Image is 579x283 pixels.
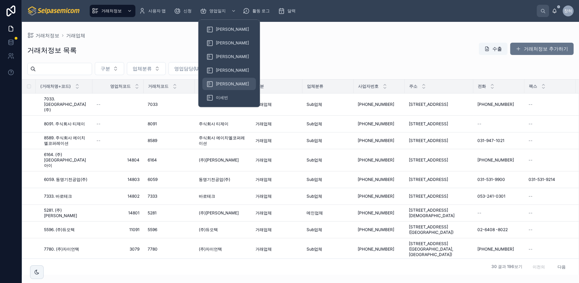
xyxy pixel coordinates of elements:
a: [PERSON_NAME] [202,23,256,36]
span: [STREET_ADDRESS] [409,138,448,143]
a: [PHONE_NUMBER] [358,227,401,232]
button: 수출 [479,43,507,55]
span: [PHONE_NUMBER] [358,102,394,107]
a: [STREET_ADDRESS] [409,157,469,163]
a: [STREET_ADDRESS] [409,121,469,127]
span: Sub업체 [307,121,322,127]
span: [PHONE_NUMBER] [358,210,394,216]
span: 14803 [96,177,139,182]
span: 사업자번호 [358,84,378,89]
span: 7333 [148,194,157,199]
span: 거래처정보 [35,32,59,39]
a: 거래업체 [255,194,298,199]
span: [STREET_ADDRESS] [409,121,448,127]
a: 거래업체 [255,121,298,127]
span: [PERSON_NAME] [216,27,249,32]
span: 거래업체 [255,246,272,252]
a: 11091 [96,227,139,232]
span: [STREET_ADDRESS] [409,102,448,107]
span: 창허 [564,8,572,14]
span: 031-531-9214 [529,177,555,182]
span: 메인업체 [307,210,323,216]
span: -- [477,210,481,216]
a: 6164. (주)[GEOGRAPHIC_DATA]아이 [44,152,88,168]
a: [STREET_ADDRESS] [409,194,469,199]
a: -- [529,121,571,127]
a: [PHONE_NUMBER] [358,121,401,127]
span: 7780 [148,246,158,252]
span: 거래처코드 [148,84,168,89]
span: Sub업체 [307,102,322,107]
span: [PERSON_NAME] [216,68,249,73]
span: 주소 [409,84,417,89]
span: Sub업체 [307,194,322,199]
a: 8589. 주식회사 에이치엘코퍼레이션 [44,135,88,146]
a: 7033. [GEOGRAPHIC_DATA](주) [44,96,88,113]
a: 14804 [96,157,139,163]
a: [PHONE_NUMBER] [358,157,401,163]
span: 6164 [148,157,157,163]
font: 거래처정보 추가하기 [524,45,568,52]
a: 거래업체 [255,177,298,182]
a: 6059. 동명기전공업(주) [44,177,88,182]
span: 바로테크 [199,194,215,199]
a: 달력 [276,5,300,17]
span: [PHONE_NUMBER] [358,121,394,127]
span: -- [477,121,481,127]
span: Sub업체 [307,246,322,252]
a: Sub업체 [307,138,350,143]
span: 7333. 바로테크 [44,194,72,199]
span: (주)자이언텍 [199,246,222,252]
span: [STREET_ADDRESS] [409,194,448,199]
a: [STREET_ADDRESS] [409,138,469,143]
span: [PHONE_NUMBER] [358,194,394,199]
span: [PHONE_NUMBER] [358,177,394,182]
span: 이세빈 [216,95,228,100]
span: -- [529,157,533,163]
a: 02-6408 -8022 [477,227,520,232]
span: [STREET_ADDRESS] [409,157,448,163]
a: [STREET_ADDRESS] [409,177,469,182]
span: [STREET_ADDRESS] [409,177,448,182]
span: 업체분류 [307,84,323,89]
a: Sub업체 [307,121,350,127]
span: 거래업체 [66,32,85,39]
a: 3079 [96,246,139,252]
button: 선택 버튼 [127,62,166,75]
a: 이세빈 [202,91,256,104]
span: -- [96,121,101,127]
a: 거래업체 [255,157,298,163]
a: 활동 로그 [241,5,274,17]
span: 주식회사 티제이 [199,121,228,127]
span: 031-947-1021 [477,138,504,143]
a: 거래업체 [255,227,298,232]
span: 사용자 맵 [148,8,166,14]
span: [PHONE_NUMBER] [477,157,514,163]
a: 8091. 주식회사 티제이 [44,121,88,127]
span: [PHONE_NUMBER] [358,138,394,143]
span: -- [96,102,101,107]
a: 동명기전공업(주) [199,177,247,182]
span: [PHONE_NUMBER] [477,102,514,107]
a: [PHONE_NUMBER] [477,102,520,107]
span: [PERSON_NAME] [216,40,249,46]
a: [PHONE_NUMBER] [358,177,401,182]
span: 5281. (주)[PERSON_NAME] [44,208,88,218]
a: 메인업체 [307,210,350,216]
span: 달력 [287,8,296,14]
span: (주)듀오텍 [199,227,218,232]
font: 수출 [492,45,502,52]
span: 구분 [101,65,110,72]
span: 영업담당(User) [174,65,207,72]
a: 8589 [148,138,191,143]
a: 주식회사 에이치엘코퍼레이션 [199,135,247,146]
span: 5596 [148,227,157,232]
a: (주)듀오텍 [199,227,247,232]
span: 14802 [96,194,139,199]
span: 거래처정보 [101,8,122,14]
button: 거래처정보 추가하기 [510,43,574,55]
a: -- [529,157,571,163]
